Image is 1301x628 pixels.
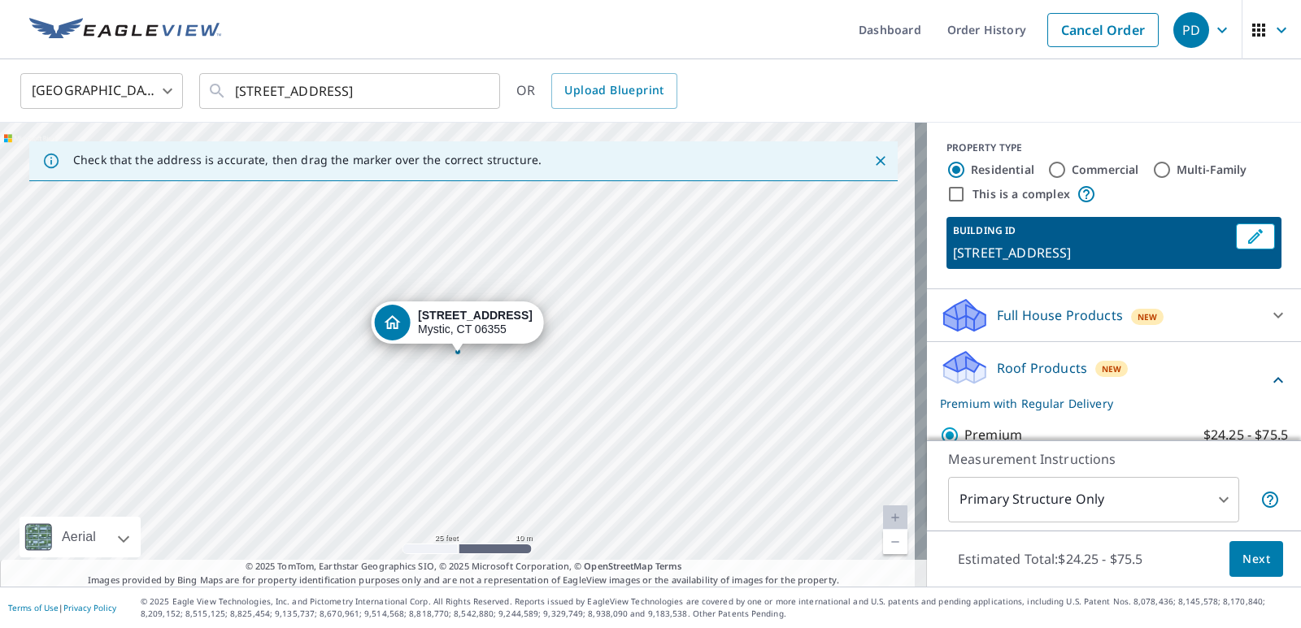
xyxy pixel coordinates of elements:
[20,517,141,557] div: Aerial
[945,541,1156,577] p: Estimated Total: $24.25 - $75.5
[870,150,891,171] button: Close
[8,603,116,613] p: |
[371,301,544,352] div: Dropped pin, building 1, Residential property, 136 Ocean View Ave Mystic, CT 06355
[1138,310,1158,323] span: New
[972,186,1070,202] label: This is a complex
[246,560,682,574] span: © 2025 TomTom, Earthstar Geographics SIO, © 2025 Microsoft Corporation, ©
[1242,549,1270,570] span: Next
[1072,162,1139,178] label: Commercial
[1236,223,1275,249] button: Edit building 1
[971,162,1034,178] label: Residential
[964,425,1022,445] p: Premium
[883,505,907,530] a: Current Level 20, Zoom In Disabled
[1203,425,1288,445] p: $24.25 - $75.5
[8,602,59,613] a: Terms of Use
[948,477,1239,522] div: Primary Structure Only
[948,449,1280,469] p: Measurement Instructions
[418,309,533,322] strong: [STREET_ADDRESS]
[551,73,677,109] a: Upload Blueprint
[418,309,533,336] div: Mystic, CT 06355
[584,560,652,572] a: OpenStreetMap
[940,349,1288,412] div: Roof ProductsNewPremium with Regular Delivery
[57,517,101,557] div: Aerial
[1260,490,1280,509] span: Your report will include only the primary structure on the property. For example, a detached gara...
[1102,362,1122,375] span: New
[940,296,1288,335] div: Full House ProductsNew
[997,358,1087,378] p: Roof Products
[29,18,221,42] img: EV Logo
[235,68,467,114] input: Search by address or latitude-longitude
[1177,162,1247,178] label: Multi-Family
[946,141,1281,155] div: PROPERTY TYPE
[516,73,677,109] div: OR
[953,223,1016,237] p: BUILDING ID
[953,243,1229,262] p: [STREET_ADDRESS]
[997,305,1123,325] p: Full House Products
[564,80,664,101] span: Upload Blueprint
[73,153,542,167] p: Check that the address is accurate, then drag the marker over the correct structure.
[141,596,1293,620] p: © 2025 Eagle View Technologies, Inc. and Pictometry International Corp. All Rights Reserved. Repo...
[655,560,682,572] a: Terms
[20,68,183,114] div: [GEOGRAPHIC_DATA]
[1047,13,1159,47] a: Cancel Order
[1229,541,1283,578] button: Next
[1173,12,1209,48] div: PD
[940,395,1268,412] p: Premium with Regular Delivery
[63,602,116,613] a: Privacy Policy
[883,530,907,554] a: Current Level 20, Zoom Out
